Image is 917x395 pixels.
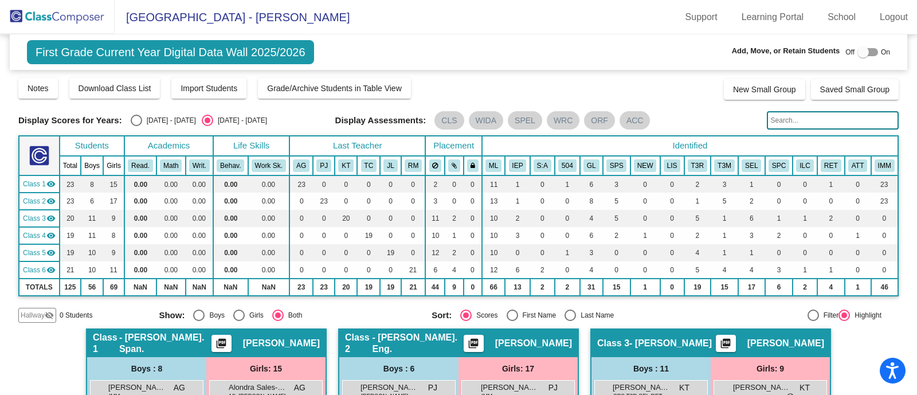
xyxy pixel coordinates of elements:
button: NEW [634,159,657,172]
td: 0 [401,193,426,210]
td: 0 [660,227,684,244]
td: 0 [335,175,357,193]
td: 12 [425,244,445,261]
td: 6 [580,227,603,244]
td: 0 [313,244,335,261]
td: 4 [445,261,464,279]
td: 6 [425,261,445,279]
td: 0 [464,261,482,279]
td: 0.00 [213,244,248,261]
td: 0 [380,227,401,244]
button: Import Students [171,78,246,99]
td: 0 [289,244,313,261]
button: LIS [664,159,681,172]
td: 0.00 [213,261,248,279]
th: Tier 3 Supports in Math [711,156,738,175]
td: 0 [357,175,380,193]
td: 0.00 [248,193,290,210]
td: 2 [603,227,630,244]
td: 11 [103,261,124,279]
button: Download Class List [69,78,160,99]
td: 0.00 [248,261,290,279]
td: 0.00 [156,261,186,279]
mat-radio-group: Select an option [131,115,267,126]
td: 19 [60,244,81,261]
a: Support [676,8,727,26]
th: Boys [81,156,103,175]
td: 0 [660,210,684,227]
td: 0 [313,175,335,193]
td: 3 [505,227,530,244]
td: 0.00 [186,261,213,279]
td: 0.00 [186,175,213,193]
td: 8 [103,227,124,244]
mat-icon: visibility [46,248,56,257]
td: 11 [81,227,103,244]
th: Multilingual Learner [482,156,505,175]
td: 20 [60,210,81,227]
td: 0 [380,210,401,227]
td: 0 [817,193,845,210]
td: 0.00 [156,227,186,244]
td: 1 [765,210,793,227]
th: Keep away students [425,156,445,175]
td: 0 [845,210,871,227]
th: Student has limited or interrupted schooling - former newcomer [660,156,684,175]
td: 0 [401,227,426,244]
td: 0 [335,261,357,279]
td: 0 [313,261,335,279]
span: Class 5 [23,248,46,258]
td: 0 [817,244,845,261]
button: Behav. [217,159,244,172]
a: Logout [871,8,917,26]
td: 1 [738,244,765,261]
td: Krista Tennefoss - Tennefoss [19,210,60,227]
td: 3 [738,227,765,244]
td: 0.00 [186,244,213,261]
td: 23 [289,175,313,193]
td: 13 [482,193,505,210]
td: 0 [793,193,817,210]
mat-icon: visibility [46,197,56,206]
td: 0 [464,210,482,227]
mat-chip: CLS [434,111,464,130]
td: 0 [335,244,357,261]
th: SPST [603,156,630,175]
span: First Grade Current Year Digital Data Wall 2025/2026 [27,40,314,64]
mat-icon: picture_as_pdf [719,338,732,354]
td: 2 [765,227,793,244]
th: Receives speech services [765,156,793,175]
mat-icon: visibility [46,214,56,223]
th: Krista Tennefoss [335,156,357,175]
button: RET [821,159,841,172]
td: 0 [871,244,899,261]
td: 10 [81,244,103,261]
td: 0 [817,227,845,244]
mat-chip: WIDA [469,111,504,130]
button: Print Students Details [716,335,736,352]
td: 0 [630,210,660,227]
div: [DATE] - [DATE] [213,115,267,126]
mat-icon: picture_as_pdf [214,338,228,354]
mat-chip: WRC [547,111,579,130]
td: 0 [630,244,660,261]
span: Display Assessments: [335,115,426,126]
td: 21 [60,261,81,279]
td: 0 [660,244,684,261]
span: Class 2 [23,196,46,206]
button: Math [160,159,182,172]
td: 17 [103,193,124,210]
th: Newcomer - <1 year in Country [630,156,660,175]
th: Girls [103,156,124,175]
td: 5 [603,193,630,210]
td: 0 [289,261,313,279]
button: T3M [714,159,735,172]
th: Identified [482,136,898,156]
td: Jocelyn Lowe - Lowe [19,244,60,261]
td: 8 [580,193,603,210]
td: 0.00 [213,227,248,244]
td: 0.00 [156,210,186,227]
td: 5 [711,193,738,210]
td: 6 [505,261,530,279]
td: 0 [603,244,630,261]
